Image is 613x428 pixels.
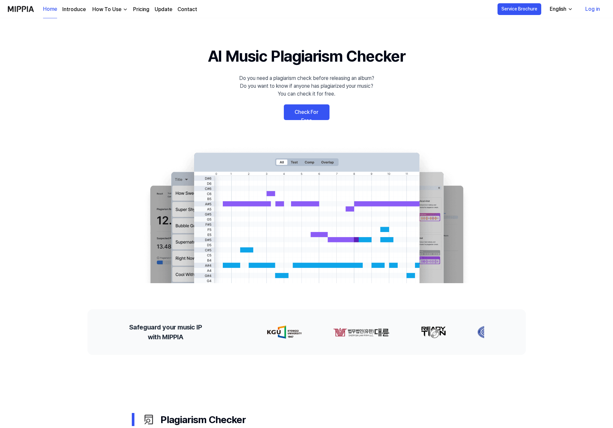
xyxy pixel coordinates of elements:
button: English [544,3,577,16]
a: Introduce [62,6,86,13]
a: Check For Free [284,104,329,120]
div: How To Use [91,6,123,13]
img: partner-logo-2 [421,326,446,339]
button: Service Brochure [498,3,541,15]
img: down [123,7,128,12]
img: partner-logo-0 [267,326,302,339]
div: English [548,5,568,13]
h2: Safeguard your music IP with MIPPIA [129,322,202,342]
img: partner-logo-3 [478,326,498,339]
a: Pricing [133,6,149,13]
div: Plagiarism Checker [142,412,482,427]
button: How To Use [91,6,128,13]
h1: AI Music Plagiarism Checker [208,44,405,68]
img: partner-logo-1 [333,326,390,339]
a: Contact [177,6,197,13]
a: Home [43,0,57,18]
img: main Image [137,146,476,283]
div: Do you need a plagiarism check before releasing an album? Do you want to know if anyone has plagi... [239,74,374,98]
a: Update [155,6,172,13]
